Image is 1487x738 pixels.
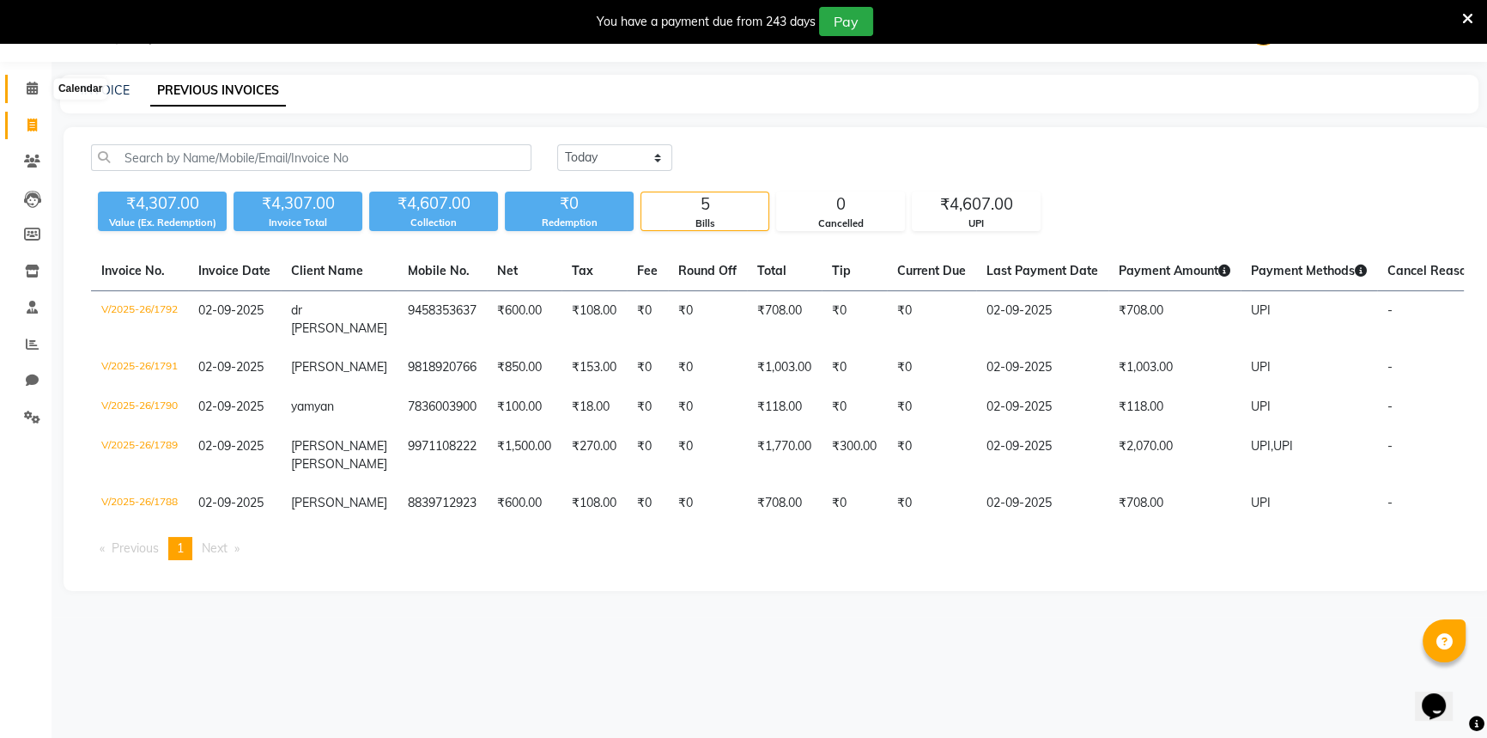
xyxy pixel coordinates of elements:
[487,387,561,427] td: ₹100.00
[913,217,1040,231] div: UPI
[91,427,188,484] td: V/2025-26/1789
[1387,263,1473,278] span: Cancel Reason
[747,387,822,427] td: ₹118.00
[976,427,1108,484] td: 02-09-2025
[198,359,264,375] span: 02-09-2025
[291,302,387,336] span: dr [PERSON_NAME]
[1387,495,1393,510] span: -
[747,484,822,523] td: ₹708.00
[291,263,363,278] span: Client Name
[1251,495,1271,510] span: UPI
[1387,359,1393,375] span: -
[822,427,887,484] td: ₹300.00
[1387,399,1393,414] span: -
[150,76,286,107] a: PREVIOUS INVOICES
[487,291,561,349] td: ₹600.00
[198,438,264,454] span: 02-09-2025
[637,263,658,278] span: Fee
[369,216,498,230] div: Collection
[398,484,487,523] td: 8839712923
[1108,387,1241,427] td: ₹118.00
[1251,438,1273,454] span: UPI,
[887,387,976,427] td: ₹0
[561,291,627,349] td: ₹108.00
[198,495,264,510] span: 02-09-2025
[668,291,747,349] td: ₹0
[198,399,264,414] span: 02-09-2025
[627,348,668,387] td: ₹0
[1251,302,1271,318] span: UPI
[561,484,627,523] td: ₹108.00
[887,484,976,523] td: ₹0
[678,263,737,278] span: Round Off
[291,399,334,414] span: yamyan
[398,427,487,484] td: 9971108222
[487,348,561,387] td: ₹850.00
[1108,348,1241,387] td: ₹1,003.00
[1273,438,1293,454] span: UPI
[1108,291,1241,349] td: ₹708.00
[497,263,518,278] span: Net
[561,427,627,484] td: ₹270.00
[198,302,264,318] span: 02-09-2025
[777,217,904,231] div: Cancelled
[561,348,627,387] td: ₹153.00
[561,387,627,427] td: ₹18.00
[913,192,1040,217] div: ₹4,607.00
[1251,263,1367,278] span: Payment Methods
[234,192,362,216] div: ₹4,307.00
[1387,302,1393,318] span: -
[1108,484,1241,523] td: ₹708.00
[822,387,887,427] td: ₹0
[597,13,816,31] div: You have a payment due from 243 days
[976,387,1108,427] td: 02-09-2025
[1108,427,1241,484] td: ₹2,070.00
[91,484,188,523] td: V/2025-26/1788
[1251,399,1271,414] span: UPI
[91,537,1464,560] nav: Pagination
[986,263,1098,278] span: Last Payment Date
[202,540,228,556] span: Next
[487,427,561,484] td: ₹1,500.00
[819,7,873,36] button: Pay
[887,291,976,349] td: ₹0
[1251,359,1271,375] span: UPI
[91,348,188,387] td: V/2025-26/1791
[627,387,668,427] td: ₹0
[91,387,188,427] td: V/2025-26/1790
[822,484,887,523] td: ₹0
[641,217,768,231] div: Bills
[747,291,822,349] td: ₹708.00
[976,484,1108,523] td: 02-09-2025
[505,216,634,230] div: Redemption
[747,348,822,387] td: ₹1,003.00
[54,79,106,100] div: Calendar
[641,192,768,217] div: 5
[1119,263,1230,278] span: Payment Amount
[887,427,976,484] td: ₹0
[627,427,668,484] td: ₹0
[291,495,387,510] span: [PERSON_NAME]
[668,484,747,523] td: ₹0
[757,263,786,278] span: Total
[832,263,851,278] span: Tip
[897,263,966,278] span: Current Due
[887,348,976,387] td: ₹0
[291,438,387,454] span: [PERSON_NAME]
[976,348,1108,387] td: 02-09-2025
[398,387,487,427] td: 7836003900
[668,348,747,387] td: ₹0
[398,291,487,349] td: 9458353637
[627,484,668,523] td: ₹0
[98,216,227,230] div: Value (Ex. Redemption)
[177,540,184,556] span: 1
[198,263,270,278] span: Invoice Date
[291,456,387,472] span: [PERSON_NAME]
[291,359,387,375] span: [PERSON_NAME]
[398,348,487,387] td: 9818920766
[668,427,747,484] td: ₹0
[627,291,668,349] td: ₹0
[822,291,887,349] td: ₹0
[505,192,634,216] div: ₹0
[91,144,531,171] input: Search by Name/Mobile/Email/Invoice No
